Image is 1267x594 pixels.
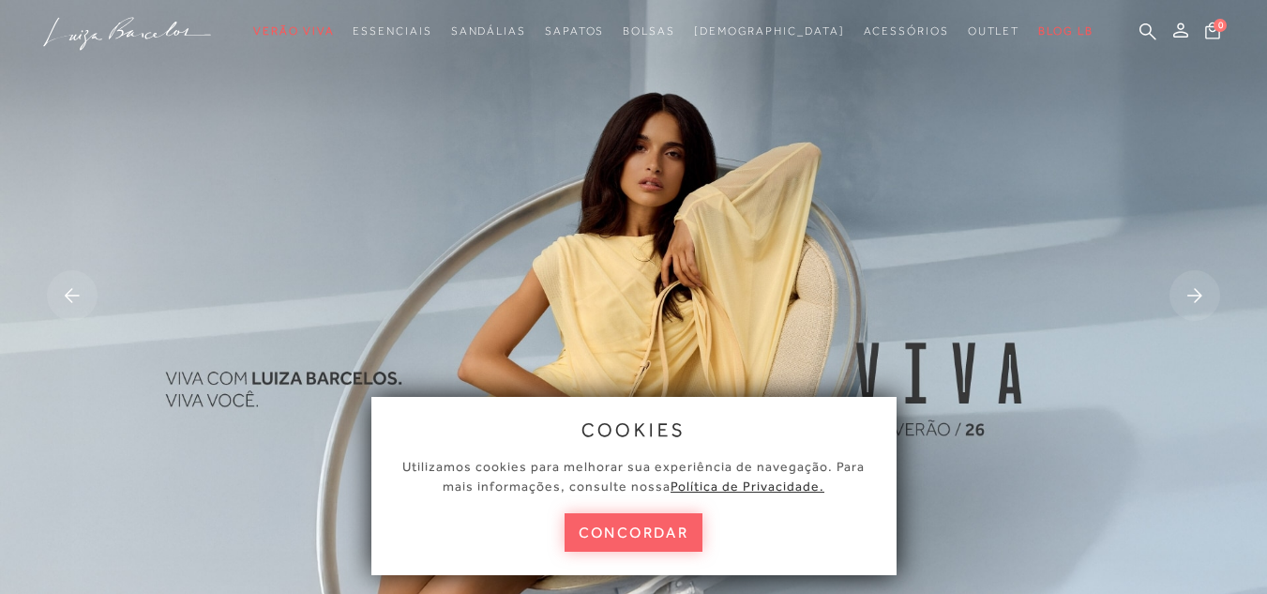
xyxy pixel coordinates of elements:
[353,24,431,38] span: Essenciais
[968,24,1020,38] span: Outlet
[1199,21,1226,46] button: 0
[253,14,334,49] a: noSubCategoriesText
[694,24,845,38] span: [DEMOGRAPHIC_DATA]
[402,459,865,494] span: Utilizamos cookies para melhorar sua experiência de navegação. Para mais informações, consulte nossa
[581,419,686,440] span: cookies
[1038,14,1093,49] a: BLOG LB
[253,24,334,38] span: Verão Viva
[545,14,604,49] a: noSubCategoriesText
[451,24,526,38] span: Sandálias
[565,513,703,552] button: concordar
[1038,24,1093,38] span: BLOG LB
[1214,19,1227,32] span: 0
[671,479,824,494] a: Política de Privacidade.
[623,24,675,38] span: Bolsas
[451,14,526,49] a: noSubCategoriesText
[623,14,675,49] a: noSubCategoriesText
[864,24,949,38] span: Acessórios
[353,14,431,49] a: noSubCategoriesText
[864,14,949,49] a: noSubCategoriesText
[545,24,604,38] span: Sapatos
[694,14,845,49] a: noSubCategoriesText
[968,14,1020,49] a: noSubCategoriesText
